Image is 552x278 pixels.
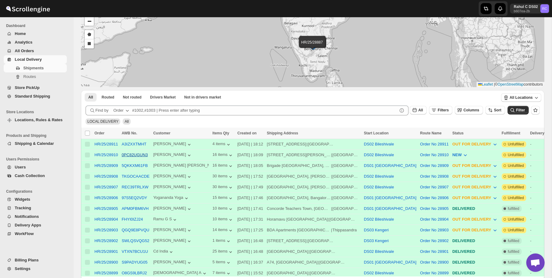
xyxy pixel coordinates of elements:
[6,189,69,194] span: Configurations
[455,106,483,114] button: Columns
[418,108,423,112] span: All
[364,174,394,179] button: DS02 Bileshivale
[123,95,142,100] span: Not routed
[94,249,118,254] button: HR/25/28901
[213,238,232,244] button: 1 items
[4,221,67,230] button: Delivery Apps
[122,153,148,157] button: 0PC82UGUN3
[153,163,209,169] div: [PERSON_NAME] [PERSON_NAME]
[364,228,389,232] button: DS03 Kengeri
[4,116,67,124] button: Locations, Rules & Rates
[508,195,524,200] span: Unfulfilled
[94,217,118,222] button: HR/25/28904
[213,152,234,158] button: 16 items
[364,206,416,211] button: DS01 [GEOGRAPHIC_DATA]
[122,131,137,135] span: AWB No.
[267,195,331,201] div: [GEOGRAPHIC_DATA], Bangalore City Municipal Corporation Layout
[213,217,234,223] button: 10 items
[153,152,192,158] button: [PERSON_NAME]
[94,142,118,146] button: HR/25/28911
[267,238,306,244] div: [STREET_ADDRESS]
[122,163,148,168] button: 5QKKXM61FB
[184,95,221,100] span: Not in drivers market
[15,266,30,271] span: Settings
[420,217,449,222] button: Order No 28904
[95,107,109,114] span: Find by
[364,249,394,254] button: DS02 Bileshivale
[267,141,360,147] div: |
[153,141,192,148] div: [PERSON_NAME]
[420,195,449,200] button: Order No 28906
[15,118,63,122] span: Locations, Rules & Rates
[153,260,192,266] div: [PERSON_NAME]
[267,216,328,222] div: Horamavu [GEOGRAPHIC_DATA]
[15,31,26,36] span: Home
[15,231,34,236] span: WorkFlow
[122,195,147,200] button: 97S5EQ2VDY
[449,150,472,160] button: NEW
[15,165,26,169] span: Users
[15,258,39,262] span: Billing Plans
[153,195,190,201] button: Yogananda Yoga
[4,204,67,212] button: Tracking
[364,217,394,222] button: DS02 Bileshivale
[122,174,150,179] button: TKGOCAACDE
[526,253,545,272] div: Open chat
[181,93,225,102] button: Un-claimable
[308,41,317,48] img: Marker
[267,216,360,222] div: |
[452,163,491,168] span: OUT FOR DELIVERY
[237,173,263,180] div: [DATE] | 17:52
[364,131,389,135] span: Start Location
[4,256,67,264] button: Billing Plans
[237,238,263,244] div: [DATE] | 16:48
[122,142,147,146] button: A3IZXXTMHT
[213,195,234,201] button: 15 items
[420,206,449,211] button: Order No 28905
[122,217,143,222] button: FHYI0IZJ24
[88,95,93,100] span: All
[267,227,360,233] div: |
[267,184,360,190] div: |
[501,93,541,102] button: All Locations
[452,195,491,200] span: OUT FOR DELIVERY
[4,195,67,204] button: Widgets
[478,82,493,87] a: Leaflet
[122,185,148,189] button: REC39TRLXW
[364,195,416,200] button: DS01 [GEOGRAPHIC_DATA]
[508,185,524,190] span: Unfulfilled
[94,206,118,211] button: HR/25/28905
[508,153,524,157] span: Unfulfilled
[498,82,524,87] a: OpenStreetMap
[94,228,118,232] button: HR/25/28903
[237,152,263,158] div: [DATE] | 18:09
[4,163,67,172] button: Users
[449,225,502,235] button: OUT FOR DELIVERY
[213,270,232,276] div: 7 items
[213,141,232,148] div: 4 items
[309,42,318,48] img: Marker
[153,270,208,276] button: [DEMOGRAPHIC_DATA] A
[502,131,520,135] span: Fulfillment
[237,216,263,222] div: [DATE] | 17:31
[85,30,94,39] a: Draw a polygon
[237,195,263,201] div: [DATE] | 17:46
[94,195,118,200] div: HR/25/28906
[213,131,229,135] span: Items Qty
[213,174,234,180] div: 30 items
[494,108,501,112] span: Sort
[110,106,134,115] button: Order
[449,193,502,203] button: OUT FOR DELIVERY
[213,163,234,169] div: 16 items
[308,42,317,49] img: Marker
[119,93,145,102] button: Unrouted
[449,182,502,192] button: OUT FOR DELIVERY
[540,4,549,13] span: Rahul C DS02
[420,163,449,168] button: Order No 28909
[449,172,502,181] button: OUT FOR DELIVERY
[508,174,524,179] span: Unfulfilled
